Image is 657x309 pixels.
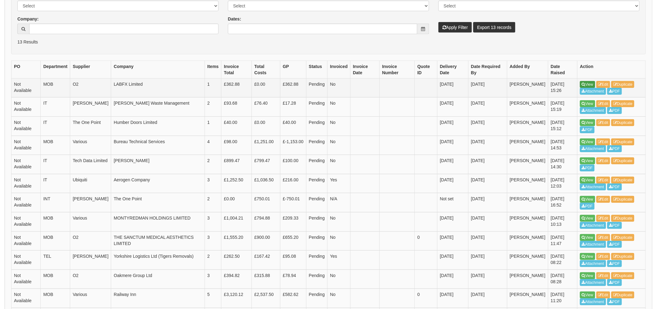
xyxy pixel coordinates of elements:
a: PDF [607,145,622,152]
a: Attachment [580,222,606,229]
td: [PERSON_NAME] [507,289,548,308]
td: Pending [306,289,327,308]
td: £95.08 [280,251,306,270]
td: [DATE] [469,174,507,193]
td: No [328,155,351,174]
td: £100.00 [280,155,306,174]
td: £799.47 [252,155,280,174]
td: IT [41,116,70,136]
td: [DATE] 11:20 [548,289,577,308]
td: [DATE] [469,251,507,270]
td: Humber Doors Limited [111,116,205,136]
a: Edit [596,139,610,145]
p: 13 Results [17,39,640,45]
td: [PERSON_NAME] [507,78,548,98]
td: £900.00 [252,231,280,251]
td: [DATE] [469,289,507,308]
a: Duplicate [611,119,634,126]
td: £93.68 [221,98,252,117]
td: [DATE] 10:13 [548,212,577,231]
td: Aerogen Company [111,174,205,193]
td: £1,036.50 [252,174,280,193]
a: PDF [607,184,622,190]
a: Attachment [580,298,606,305]
td: [DATE] [469,155,507,174]
td: Not Available [11,251,41,270]
a: Edit [596,100,610,107]
td: 2 [205,251,221,270]
td: [PERSON_NAME] [507,174,548,193]
button: Apply Filter [438,22,472,33]
td: No [328,136,351,155]
td: £362.88 [221,78,252,98]
td: [PERSON_NAME] Waste Management [111,98,205,117]
a: View [580,139,595,145]
th: Action [578,61,646,78]
td: [DATE] [437,78,468,98]
td: N/A [328,193,351,212]
td: [DATE] [469,98,507,117]
td: £2,537.50 [252,289,280,308]
td: Railway Inn [111,289,205,308]
a: PDF [580,126,595,133]
a: Edit [596,119,610,126]
td: [DATE] 14:53 [548,136,577,155]
td: Bureau Technical Services [111,136,205,155]
a: Duplicate [611,100,634,107]
td: Various [70,212,111,231]
th: PO [11,61,41,78]
a: PDF [607,298,622,305]
td: £0.00 [252,116,280,136]
a: View [580,119,595,126]
a: Attachment [580,88,606,95]
td: £0.00 [221,193,252,212]
td: £0.00 [252,78,280,98]
td: IT [41,174,70,193]
td: [DATE] [437,289,468,308]
td: Pending [306,116,327,136]
a: Duplicate [611,81,634,88]
td: [DATE] [437,136,468,155]
td: MOB [41,231,70,251]
td: Pending [306,98,327,117]
a: Duplicate [611,196,634,203]
td: [PERSON_NAME] [507,231,548,251]
td: £17.28 [280,98,306,117]
td: £394.82 [221,270,252,289]
td: £899.47 [221,155,252,174]
a: PDF [607,260,622,267]
td: 1 [205,116,221,136]
td: 3 [205,270,221,289]
th: Invoice Total [221,61,252,78]
td: Not Available [11,116,41,136]
td: £3,120.12 [221,289,252,308]
td: £-1,153.00 [280,136,306,155]
th: Added By [507,61,548,78]
th: GP [280,61,306,78]
td: £1,251.00 [252,136,280,155]
td: [DATE] [469,270,507,289]
td: Not Available [11,289,41,308]
a: Duplicate [611,253,634,260]
th: Status [306,61,327,78]
a: Duplicate [611,234,634,241]
a: PDF [607,241,622,248]
td: No [328,231,351,251]
td: Not Available [11,98,41,117]
th: Date Raised [548,61,577,78]
td: £98.00 [221,136,252,155]
td: 2 [205,155,221,174]
td: Various [70,289,111,308]
td: [DATE] [437,212,468,231]
td: Not Available [11,193,41,212]
td: £216.00 [280,174,306,193]
td: LABFX Limited [111,78,205,98]
td: £1,252.50 [221,174,252,193]
td: £315.88 [252,270,280,289]
td: MOB [41,136,70,155]
td: Pending [306,78,327,98]
td: Not Available [11,174,41,193]
td: £209.33 [280,212,306,231]
a: View [580,253,595,260]
td: MOB [41,270,70,289]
